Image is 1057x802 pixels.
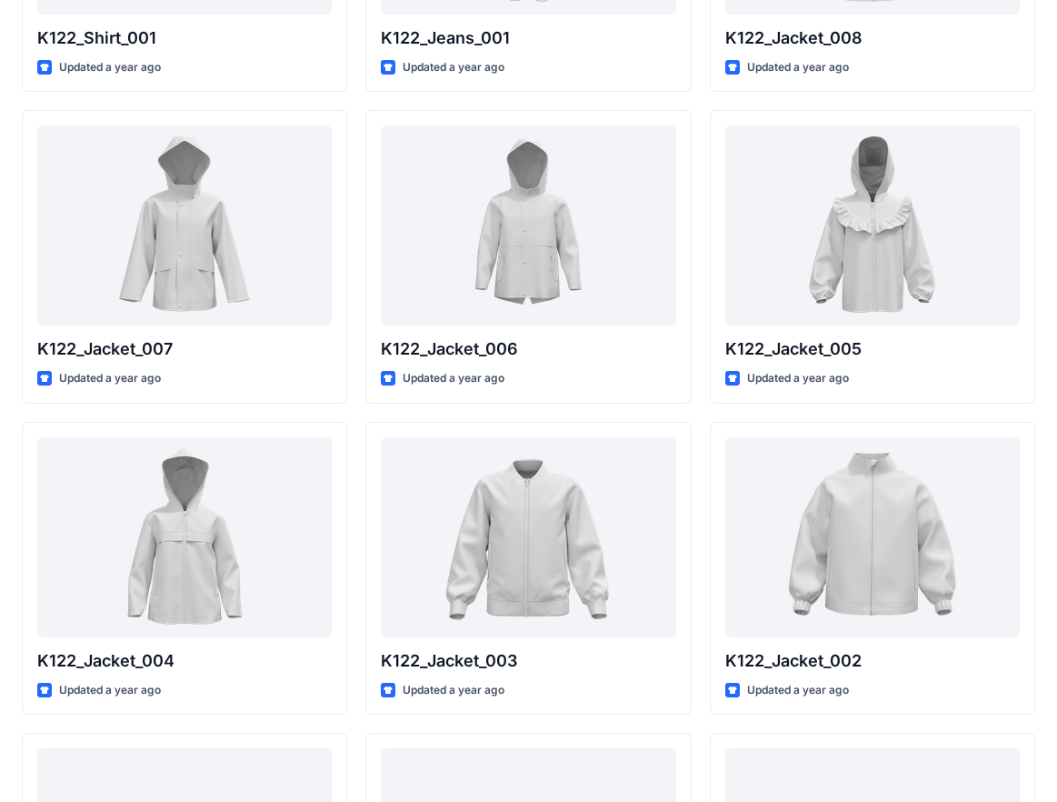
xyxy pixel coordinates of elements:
[59,58,161,77] p: Updated a year ago
[381,25,675,51] p: K122_Jeans_001
[381,336,675,362] p: K122_Jacket_006
[725,125,1020,326] a: K122_Jacket_005
[747,681,849,700] p: Updated a year ago
[403,58,504,77] p: Updated a year ago
[37,336,332,362] p: K122_Jacket_007
[403,369,504,388] p: Updated a year ago
[59,369,161,388] p: Updated a year ago
[381,125,675,326] a: K122_Jacket_006
[725,25,1020,51] p: K122_Jacket_008
[37,25,332,51] p: K122_Shirt_001
[747,369,849,388] p: Updated a year ago
[725,437,1020,637] a: K122_Jacket_002
[381,437,675,637] a: K122_Jacket_003
[725,336,1020,362] p: K122_Jacket_005
[37,125,332,326] a: K122_Jacket_007
[403,681,504,700] p: Updated a year ago
[59,681,161,700] p: Updated a year ago
[37,437,332,637] a: K122_Jacket_004
[381,648,675,674] p: K122_Jacket_003
[747,58,849,77] p: Updated a year ago
[725,648,1020,674] p: K122_Jacket_002
[37,648,332,674] p: K122_Jacket_004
